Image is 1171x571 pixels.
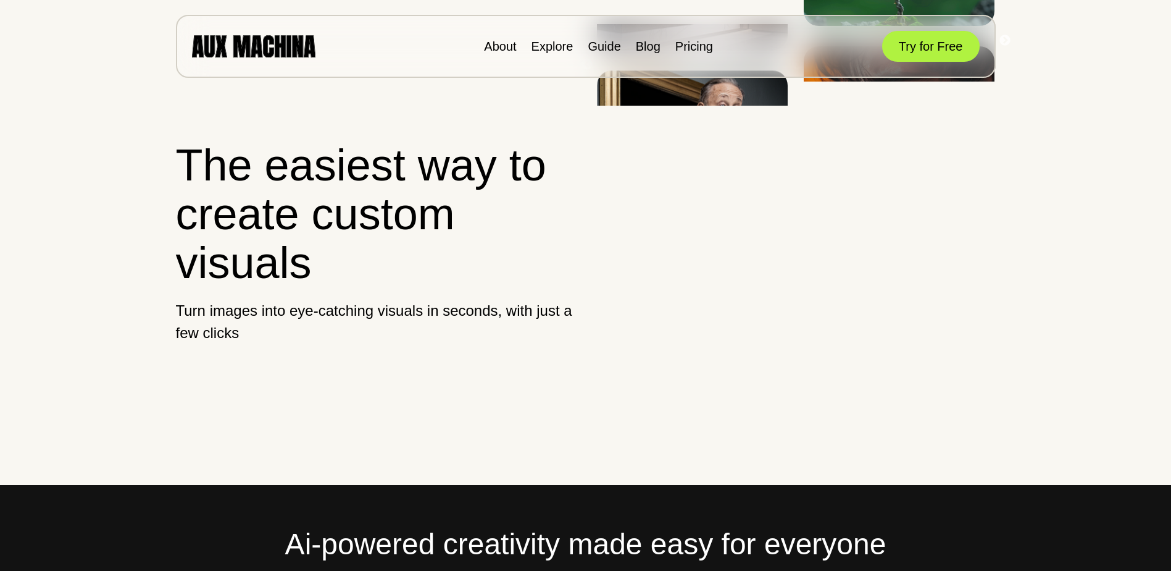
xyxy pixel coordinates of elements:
button: Try for Free [882,31,980,62]
a: About [484,40,516,53]
h1: The easiest way to create custom visuals [176,141,575,288]
p: Turn images into eye-catching visuals in seconds, with just a few clicks [176,300,575,344]
a: Pricing [675,40,713,53]
img: AUX MACHINA [192,35,315,57]
a: Guide [588,40,620,53]
a: Blog [636,40,661,53]
h2: Ai-powered creativity made easy for everyone [176,522,996,567]
a: Explore [531,40,573,53]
